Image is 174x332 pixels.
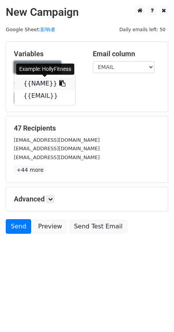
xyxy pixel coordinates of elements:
small: [EMAIL_ADDRESS][DOMAIN_NAME] [14,154,100,160]
small: [EMAIL_ADDRESS][DOMAIN_NAME] [14,146,100,151]
h5: Email column [93,50,160,58]
a: {{EMAIL}} [14,90,75,102]
a: 影响者 [40,27,55,32]
h5: Advanced [14,195,160,203]
span: Daily emails left: 50 [117,25,168,34]
small: Google Sheet: [6,27,55,32]
iframe: Chat Widget [136,295,174,332]
div: Example: HollyFitness [16,64,74,75]
h2: New Campaign [6,6,168,19]
a: Send [6,219,31,234]
a: +44 more [14,165,46,175]
h5: 47 Recipients [14,124,160,132]
div: 聊天小组件 [136,295,174,332]
a: Daily emails left: 50 [117,27,168,32]
a: Send Test Email [69,219,127,234]
a: {{NAME}} [14,77,75,90]
a: Preview [33,219,67,234]
small: [EMAIL_ADDRESS][DOMAIN_NAME] [14,137,100,143]
a: Copy/paste... [14,61,61,73]
h5: Variables [14,50,81,58]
